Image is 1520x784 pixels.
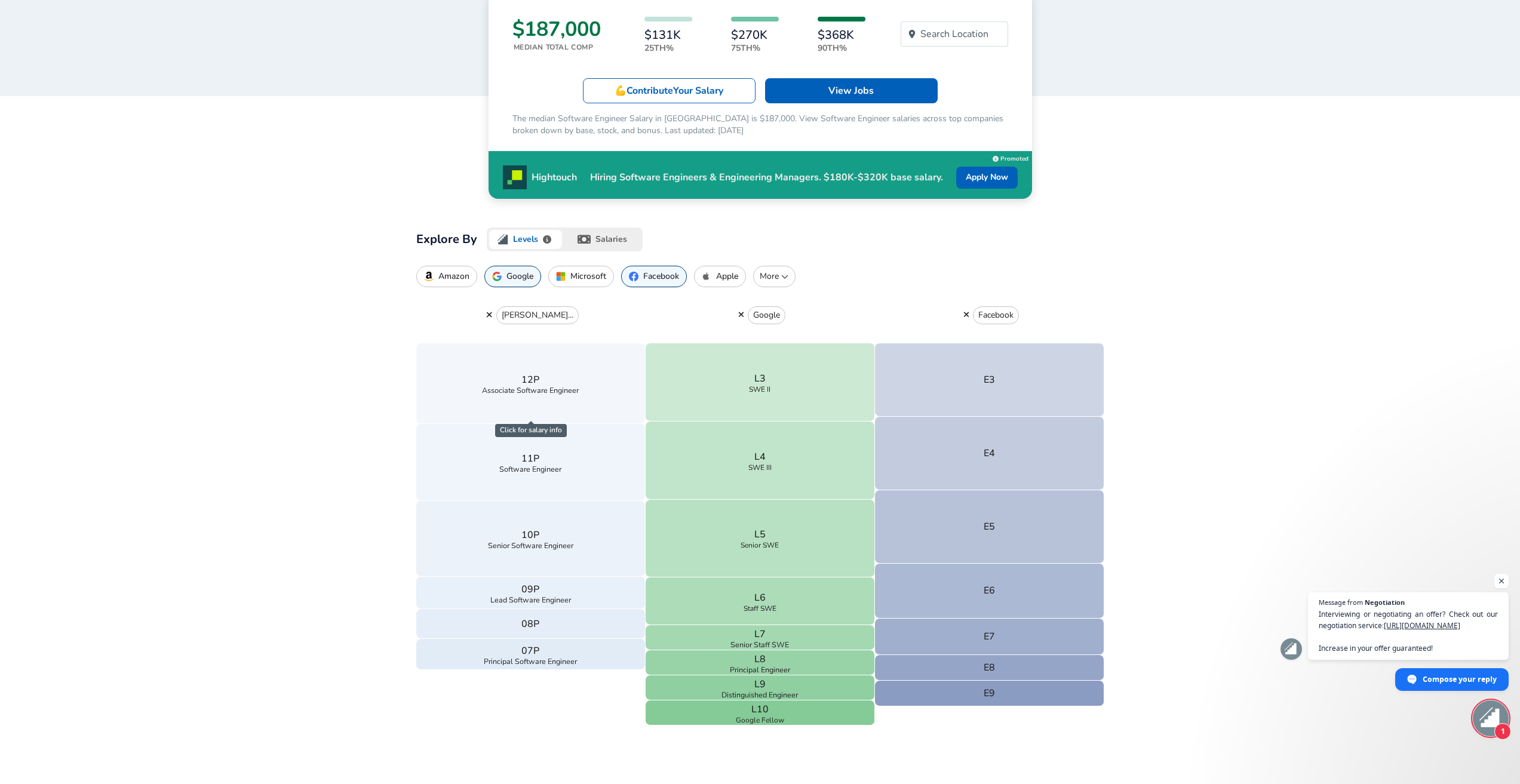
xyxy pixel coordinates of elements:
button: L6Staff SWE [646,577,875,625]
span: Negotiation [1365,599,1405,605]
button: 11PSoftware Engineer [416,424,646,501]
p: The median Software Engineer Salary in [GEOGRAPHIC_DATA] is $187,000. View Software Engineer sala... [512,113,1008,137]
span: Lead Software Engineer [490,597,571,604]
button: Google [748,306,785,324]
span: Senior SWE [741,542,779,549]
button: 08P [416,609,646,639]
p: Amazon [438,272,469,281]
p: More [759,270,790,282]
button: Apple [694,266,746,287]
p: Google [506,272,533,281]
p: Google [753,309,780,321]
button: Google [484,266,541,287]
p: L10 [751,702,769,717]
p: Search Location [920,27,988,41]
p: Facebook [978,309,1014,321]
img: Promo Logo [503,165,527,189]
p: L8 [754,652,766,666]
span: Senior Staff SWE [730,641,789,649]
p: Hiring Software Engineers & Engineering Managers. $180K-$320K base salary. [577,170,956,185]
button: L9Distinguished Engineer [646,675,875,700]
span: Google Fellow [736,717,784,724]
button: 12PAssociate Software Engineer [416,343,646,424]
img: levels.fyi logo [498,234,508,245]
span: Staff SWE [744,605,776,612]
span: Interviewing or negotiating an offer? Check out our negotiation service: Increase in your offer g... [1319,608,1498,654]
span: Distinguished Engineer [721,691,798,699]
span: Principal Software Engineer [484,658,577,666]
button: E5 [875,490,1104,564]
img: MicrosoftIcon [556,272,566,281]
p: 90th% [818,42,865,54]
span: 1 [1494,723,1511,740]
p: 💪 Contribute [615,84,723,98]
a: View Jobs [765,78,938,103]
p: E5 [984,519,995,534]
p: E4 [984,446,995,460]
p: L3 [754,371,766,386]
p: 09P [521,582,539,597]
span: Compose your reply [1423,669,1497,690]
p: L5 [754,527,766,542]
p: View Jobs [828,84,874,98]
h6: $131K [644,29,692,42]
button: L7Senior Staff SWE [646,625,875,650]
span: Associate Software Engineer [482,387,579,395]
button: 09PLead Software Engineer [416,577,646,609]
button: L8Principal Engineer [646,650,875,675]
button: Facebook [621,266,687,287]
p: E3 [984,373,995,387]
button: More [753,266,796,287]
button: 07PPrincipal Software Engineer [416,639,646,670]
button: salaries [564,227,643,251]
button: [PERSON_NAME]... [496,306,579,324]
button: E9 [875,681,1104,706]
button: Facebook [973,306,1019,324]
button: 10PSenior Software Engineer [416,501,646,577]
button: E3 [875,343,1104,417]
p: 11P [521,451,539,466]
p: E9 [984,686,995,700]
span: SWE II [749,386,770,393]
p: 75th% [731,42,779,54]
h2: Explore By [416,230,477,249]
p: L4 [754,450,766,464]
a: 💪ContributeYour Salary [583,78,756,103]
p: L7 [754,627,766,641]
span: Click for salary info [495,424,567,436]
span: SWE III [748,464,772,471]
span: Software Engineer [499,466,561,474]
span: Your Salary [673,84,723,97]
p: 12P [521,373,539,387]
button: L5Senior SWE [646,500,875,578]
span: Message from [1319,599,1363,605]
p: E8 [984,660,995,675]
button: E4 [875,417,1104,490]
button: E6 [875,564,1104,619]
p: 10P [521,528,539,542]
div: Open chat [1473,700,1509,736]
button: Amazon [416,266,477,287]
h3: $187,000 [512,17,601,42]
p: 07P [521,644,539,658]
span: Principal Engineer [730,666,790,674]
button: L10Google Fellow [646,700,875,725]
p: Facebook [643,272,679,281]
img: FacebookIcon [629,272,638,281]
p: 25th% [644,42,692,54]
h6: $368K [818,29,865,42]
p: Apple [716,272,738,281]
h6: $270K [731,29,779,42]
img: AppleIcon [702,272,711,281]
p: [PERSON_NAME]... [502,309,573,321]
a: Apply Now [956,167,1018,189]
img: AmazonIcon [424,272,434,281]
span: Senior Software Engineer [488,542,573,550]
button: L4SWE III [646,422,875,500]
button: Microsoft [548,266,614,287]
button: levels.fyi logoLevels [487,227,565,251]
a: Promoted [993,152,1028,163]
p: L9 [754,677,766,691]
p: 08P [521,617,539,631]
button: L3SWE II [646,343,875,422]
